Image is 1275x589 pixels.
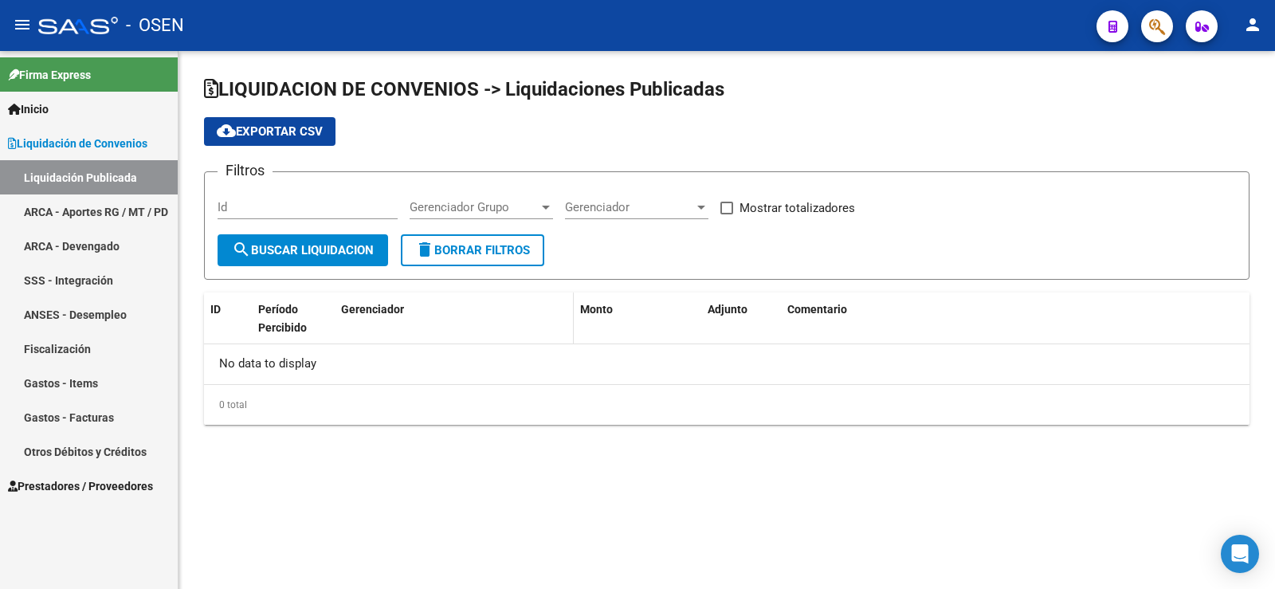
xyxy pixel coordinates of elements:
span: Comentario [787,303,847,316]
mat-icon: cloud_download [217,121,236,140]
div: Open Intercom Messenger [1221,535,1259,573]
mat-icon: menu [13,15,32,34]
div: No data to display [204,344,1249,384]
span: Firma Express [8,66,91,84]
span: Gerenciador [565,200,694,214]
span: Gerenciador [341,303,404,316]
datatable-header-cell: Período Percibido [252,293,312,363]
span: Período Percibido [258,303,307,334]
div: 0 total [204,385,1249,425]
span: Adjunto [708,303,747,316]
datatable-header-cell: Adjunto [701,293,781,363]
button: Borrar Filtros [401,234,544,266]
span: - OSEN [126,8,184,43]
datatable-header-cell: Monto [574,293,701,363]
span: Monto [580,303,613,316]
mat-icon: delete [415,240,434,259]
h3: Filtros [218,159,273,182]
mat-icon: person [1243,15,1262,34]
span: Exportar CSV [217,124,323,139]
datatable-header-cell: Comentario [781,293,1249,363]
span: Prestadores / Proveedores [8,477,153,495]
span: Mostrar totalizadores [739,198,855,218]
span: Inicio [8,100,49,118]
span: Gerenciador Grupo [410,200,539,214]
mat-icon: search [232,240,251,259]
button: Buscar Liquidacion [218,234,388,266]
datatable-header-cell: Gerenciador [335,293,574,363]
span: LIQUIDACION DE CONVENIOS -> Liquidaciones Publicadas [204,78,724,100]
span: ID [210,303,221,316]
button: Exportar CSV [204,117,335,146]
span: Buscar Liquidacion [232,243,374,257]
span: Borrar Filtros [415,243,530,257]
datatable-header-cell: ID [204,293,252,363]
span: Liquidación de Convenios [8,135,147,152]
